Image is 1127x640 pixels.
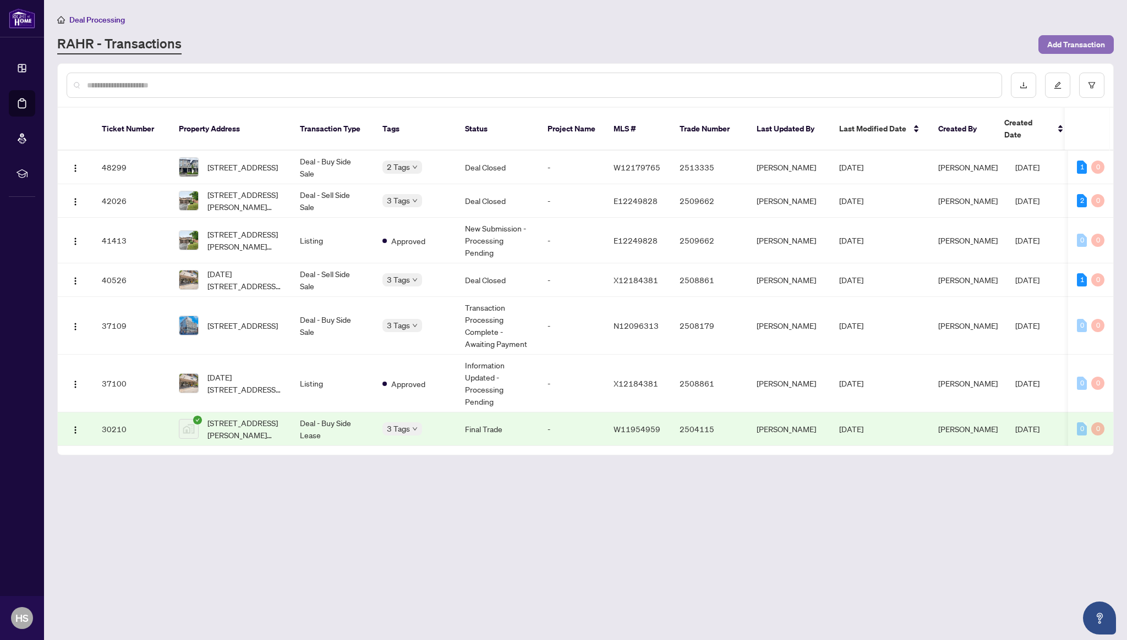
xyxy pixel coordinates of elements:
[1077,273,1087,286] div: 1
[207,417,282,441] span: [STREET_ADDRESS][PERSON_NAME][PERSON_NAME]
[391,235,425,247] span: Approved
[207,268,282,292] span: [DATE][STREET_ADDRESS][DATE][PERSON_NAME]
[71,237,80,246] img: Logo
[387,194,410,207] span: 3 Tags
[539,218,605,263] td: -
[387,273,410,286] span: 3 Tags
[93,108,170,151] th: Ticket Number
[938,378,998,388] span: [PERSON_NAME]
[748,355,830,412] td: [PERSON_NAME]
[193,416,202,424] span: check-circle
[1079,73,1104,98] button: filter
[179,158,198,176] img: thumbnail-img
[93,297,170,355] td: 37109
[207,161,278,173] span: [STREET_ADDRESS]
[1077,377,1087,390] div: 0
[93,355,170,412] td: 37100
[1091,194,1104,207] div: 0
[93,263,170,297] td: 40526
[387,319,410,332] span: 3 Tags
[207,228,282,252] span: [STREET_ADDRESS][PERSON_NAME][PERSON_NAME]
[1004,117,1051,141] span: Created Date
[839,378,863,388] span: [DATE]
[614,275,658,285] span: X12184381
[456,151,539,184] td: Deal Closed
[93,184,170,218] td: 42026
[67,271,84,289] button: Logo
[1091,161,1104,174] div: 0
[748,108,830,151] th: Last Updated By
[748,263,830,297] td: [PERSON_NAME]
[9,8,35,29] img: logo
[671,218,748,263] td: 2509662
[1077,234,1087,247] div: 0
[456,297,539,355] td: Transaction Processing Complete - Awaiting Payment
[93,218,170,263] td: 41413
[1047,36,1105,53] span: Add Transaction
[291,151,374,184] td: Deal - Buy Side Sale
[1015,275,1040,285] span: [DATE]
[1038,35,1114,54] button: Add Transaction
[1077,422,1087,435] div: 0
[839,321,863,330] span: [DATE]
[539,355,605,412] td: -
[67,374,84,392] button: Logo
[291,412,374,446] td: Deal - Buy Side Lease
[456,355,539,412] td: Information Updated - Processing Pending
[291,184,374,218] td: Deal - Sell Side Sale
[69,15,125,25] span: Deal Processing
[1015,378,1040,388] span: [DATE]
[614,378,658,388] span: X12184381
[291,218,374,263] td: Listing
[93,412,170,446] td: 30210
[67,231,84,249] button: Logo
[839,162,863,172] span: [DATE]
[71,322,80,331] img: Logo
[539,108,605,151] th: Project Name
[539,184,605,218] td: -
[71,426,80,434] img: Logo
[1011,73,1036,98] button: download
[291,263,374,297] td: Deal - Sell Side Sale
[207,371,282,395] span: [DATE][STREET_ADDRESS][DATE][PERSON_NAME]
[614,424,660,434] span: W11954959
[1091,273,1104,286] div: 0
[1077,319,1087,332] div: 0
[291,355,374,412] td: Listing
[671,355,748,412] td: 2508861
[1045,73,1070,98] button: edit
[614,196,658,206] span: E12249828
[748,218,830,263] td: [PERSON_NAME]
[179,316,198,335] img: thumbnail-img
[291,297,374,355] td: Deal - Buy Side Sale
[839,424,863,434] span: [DATE]
[57,16,65,24] span: home
[71,380,80,389] img: Logo
[1015,235,1040,245] span: [DATE]
[748,184,830,218] td: [PERSON_NAME]
[1015,196,1040,206] span: [DATE]
[170,108,291,151] th: Property Address
[387,422,410,435] span: 3 Tags
[1083,602,1116,635] button: Open asap
[839,196,863,206] span: [DATE]
[67,158,84,176] button: Logo
[539,297,605,355] td: -
[1091,234,1104,247] div: 0
[456,218,539,263] td: New Submission - Processing Pending
[671,263,748,297] td: 2508861
[1091,422,1104,435] div: 0
[614,162,660,172] span: W12179765
[412,426,418,432] span: down
[93,151,170,184] td: 48299
[1091,377,1104,390] div: 0
[748,151,830,184] td: [PERSON_NAME]
[614,235,658,245] span: E12249828
[671,297,748,355] td: 2508179
[391,378,425,390] span: Approved
[671,151,748,184] td: 2513335
[387,161,410,173] span: 2 Tags
[291,108,374,151] th: Transaction Type
[71,164,80,173] img: Logo
[830,108,929,151] th: Last Modified Date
